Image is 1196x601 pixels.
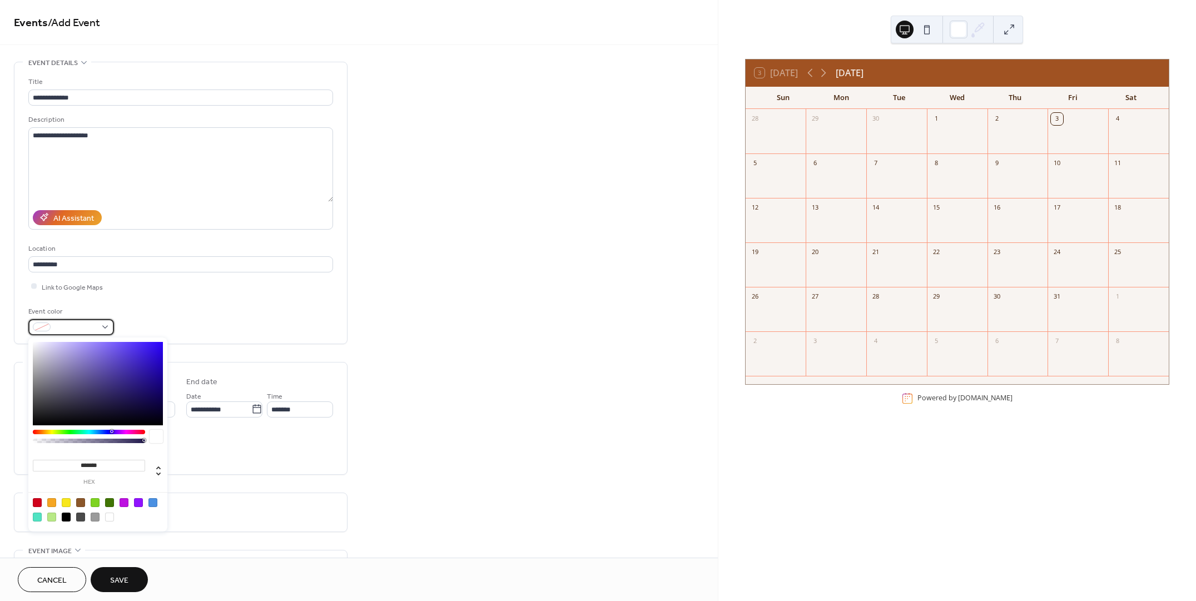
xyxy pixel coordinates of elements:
[870,246,882,259] div: 21
[930,335,942,347] div: 5
[809,291,821,303] div: 27
[62,513,71,521] div: #000000
[28,306,112,317] div: Event color
[267,390,282,402] span: Time
[991,113,1003,125] div: 2
[836,66,863,80] div: [DATE]
[809,157,821,170] div: 6
[1051,157,1063,170] div: 10
[930,113,942,125] div: 1
[47,513,56,521] div: #B8E986
[809,246,821,259] div: 20
[809,113,821,125] div: 29
[105,498,114,507] div: #417505
[62,498,71,507] div: #F8E71C
[91,498,100,507] div: #7ED321
[1111,157,1124,170] div: 11
[1102,87,1160,109] div: Sat
[749,113,761,125] div: 28
[186,390,201,402] span: Date
[91,513,100,521] div: #9B9B9B
[991,246,1003,259] div: 23
[1111,291,1124,303] div: 1
[930,202,942,214] div: 15
[917,393,1013,403] div: Powered by
[1051,291,1063,303] div: 31
[870,202,882,214] div: 14
[991,291,1003,303] div: 30
[1051,202,1063,214] div: 17
[749,246,761,259] div: 19
[986,87,1044,109] div: Thu
[47,498,56,507] div: #F5A623
[76,513,85,521] div: #4A4A4A
[991,157,1003,170] div: 9
[186,376,217,388] div: End date
[870,87,928,109] div: Tue
[14,12,48,34] a: Events
[120,498,128,507] div: #BD10E0
[749,335,761,347] div: 2
[749,291,761,303] div: 26
[28,243,331,255] div: Location
[33,210,102,225] button: AI Assistant
[1111,335,1124,347] div: 8
[76,498,85,507] div: #8B572A
[991,202,1003,214] div: 16
[749,157,761,170] div: 5
[1111,246,1124,259] div: 25
[928,87,986,109] div: Wed
[48,12,100,34] span: / Add Event
[33,498,42,507] div: #D0021B
[1051,113,1063,125] div: 3
[1044,87,1102,109] div: Fri
[42,281,103,293] span: Link to Google Maps
[18,567,86,592] button: Cancel
[1111,113,1124,125] div: 4
[1051,246,1063,259] div: 24
[749,202,761,214] div: 12
[755,87,812,109] div: Sun
[134,498,143,507] div: #9013FE
[28,114,331,126] div: Description
[1111,202,1124,214] div: 18
[809,335,821,347] div: 3
[991,335,1003,347] div: 6
[37,575,67,587] span: Cancel
[870,335,882,347] div: 4
[930,291,942,303] div: 29
[1051,335,1063,347] div: 7
[870,157,882,170] div: 7
[33,479,145,485] label: hex
[870,113,882,125] div: 30
[53,212,94,224] div: AI Assistant
[105,513,114,521] div: #FFFFFF
[110,575,128,587] span: Save
[148,498,157,507] div: #4A90E2
[28,57,78,69] span: Event details
[930,157,942,170] div: 8
[958,393,1013,403] a: [DOMAIN_NAME]
[33,513,42,521] div: #50E3C2
[28,76,331,88] div: Title
[812,87,870,109] div: Mon
[28,545,72,557] span: Event image
[870,291,882,303] div: 28
[930,246,942,259] div: 22
[809,202,821,214] div: 13
[91,567,148,592] button: Save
